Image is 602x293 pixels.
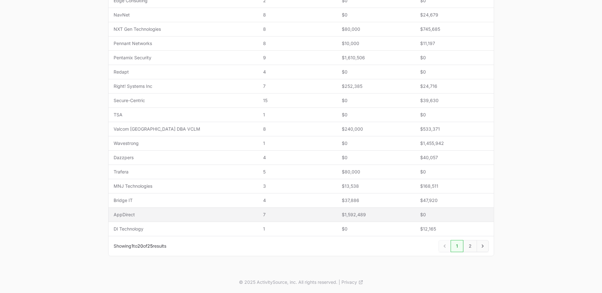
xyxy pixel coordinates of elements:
span: $24,716 [420,83,488,89]
span: $0 [420,69,488,75]
span: 4 [263,197,331,204]
span: $1,455,942 [420,140,488,146]
span: $0 [342,112,410,118]
span: $1,592,489 [342,212,410,218]
span: $80,000 [342,26,410,32]
span: 3 [263,183,331,189]
span: $47,920 [420,197,488,204]
span: Secure-Centric [114,97,253,104]
a: 1 [451,240,463,252]
span: $745,685 [420,26,488,32]
span: Redapt [114,69,253,75]
span: $0 [342,226,410,232]
span: $0 [420,55,488,61]
span: Bridge IT [114,197,253,204]
span: $10,000 [342,40,410,47]
span: AppDirect [114,212,253,218]
span: TSA [114,112,253,118]
span: $37,886 [342,197,410,204]
span: NavNet [114,12,253,18]
p: © 2025 ActivitySource, inc. All rights reserved. [239,279,337,285]
span: $0 [342,140,410,146]
span: $252,385 [342,83,410,89]
span: 8 [263,126,331,132]
span: 8 [263,26,331,32]
span: 7 [263,83,331,89]
span: 9 [263,55,331,61]
span: Dazzpers [114,154,253,161]
span: 4 [263,154,331,161]
span: $0 [420,112,488,118]
span: 4 [263,69,331,75]
a: 2 [463,240,477,252]
span: NXT Gen Technologies [114,26,253,32]
span: $13,538 [342,183,410,189]
span: 8 [263,40,331,47]
span: $0 [342,69,410,75]
span: $40,057 [420,154,488,161]
span: Pentamix Security [114,55,253,61]
span: 1 [263,140,331,146]
span: 1 [263,112,331,118]
span: $0 [420,212,488,218]
span: Right! Systems Inc [114,83,253,89]
span: $0 [420,169,488,175]
span: Trafera [114,169,253,175]
span: 20 [137,243,143,249]
span: 8 [263,12,331,18]
p: Showing to of results [114,243,166,249]
span: $39,630 [420,97,488,104]
span: $12,165 [420,226,488,232]
span: $1,610,506 [342,55,410,61]
span: Pennant Networks [114,40,253,47]
span: $0 [342,97,410,104]
span: $533,371 [420,126,488,132]
span: $0 [342,154,410,161]
span: 5 [263,169,331,175]
span: 15 [263,97,331,104]
span: 25 [147,243,153,249]
span: MNJ Technologies [114,183,253,189]
span: $240,000 [342,126,410,132]
span: 1 [131,243,133,249]
span: Valcom [GEOGRAPHIC_DATA] DBA VCLM [114,126,253,132]
span: 1 [263,226,331,232]
span: $11,197 [420,40,488,47]
span: Wavestrong [114,140,253,146]
span: $0 [342,12,410,18]
span: | [339,279,340,285]
a: Next [477,240,489,252]
span: $168,511 [420,183,488,189]
span: $24,679 [420,12,488,18]
a: Privacy [341,279,363,285]
span: 7 [263,212,331,218]
span: $80,000 [342,169,410,175]
span: DI Technology [114,226,253,232]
